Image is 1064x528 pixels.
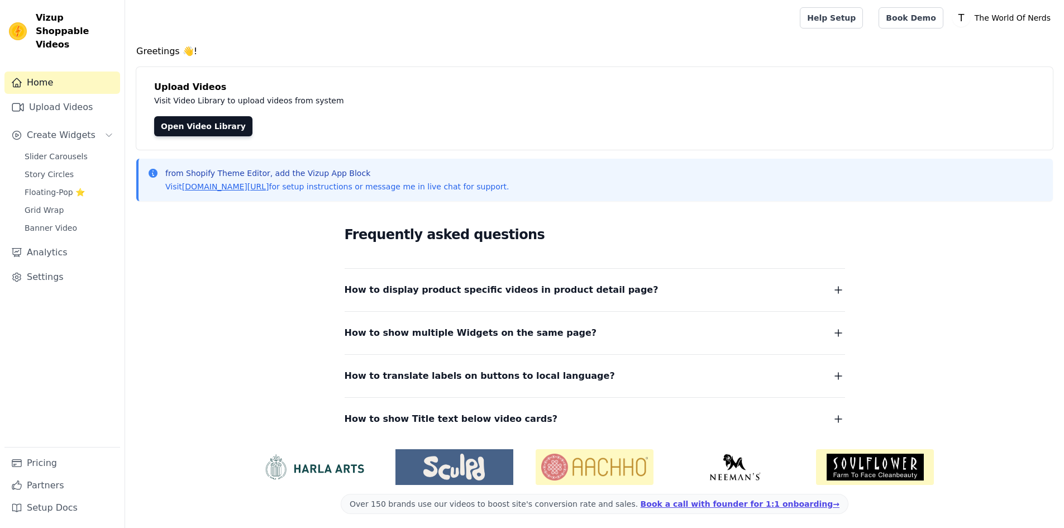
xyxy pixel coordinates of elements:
h4: Upload Videos [154,80,1035,94]
button: How to show Title text below video cards? [345,411,845,427]
img: Aachho [536,449,653,485]
span: How to translate labels on buttons to local language? [345,368,615,384]
p: from Shopify Theme Editor, add the Vizup App Block [165,168,509,179]
button: T The World Of Nerds [952,8,1055,28]
a: Analytics [4,241,120,264]
span: How to show multiple Widgets on the same page? [345,325,597,341]
span: Story Circles [25,169,74,180]
span: How to show Title text below video cards? [345,411,558,427]
a: Book Demo [879,7,943,28]
button: How to translate labels on buttons to local language? [345,368,845,384]
img: HarlaArts [255,454,373,481]
span: How to display product specific videos in product detail page? [345,282,659,298]
a: Partners [4,474,120,497]
button: How to show multiple Widgets on the same page? [345,325,845,341]
span: Slider Carousels [25,151,88,162]
a: Settings [4,266,120,288]
button: Create Widgets [4,124,120,146]
a: Book a call with founder for 1:1 onboarding [641,500,839,508]
a: Grid Wrap [18,202,120,218]
img: Neeman's [676,454,794,481]
span: Banner Video [25,222,77,234]
a: [DOMAIN_NAME][URL] [182,182,269,191]
a: Floating-Pop ⭐ [18,184,120,200]
text: T [957,12,964,23]
a: Upload Videos [4,96,120,118]
a: Banner Video [18,220,120,236]
a: Pricing [4,452,120,474]
img: Vizup [9,22,27,40]
p: Visit Video Library to upload videos from system [154,94,655,107]
p: Visit for setup instructions or message me in live chat for support. [165,181,509,192]
a: Setup Docs [4,497,120,519]
span: Floating-Pop ⭐ [25,187,85,198]
a: Slider Carousels [18,149,120,164]
span: Grid Wrap [25,204,64,216]
a: Story Circles [18,167,120,182]
img: Soulflower [816,449,934,485]
h2: Frequently asked questions [345,223,845,246]
a: Help Setup [800,7,863,28]
span: Vizup Shoppable Videos [36,11,116,51]
img: Sculpd US [395,454,513,481]
p: The World Of Nerds [970,8,1055,28]
button: How to display product specific videos in product detail page? [345,282,845,298]
h4: Greetings 👋! [136,45,1053,58]
span: Create Widgets [27,129,96,142]
a: Open Video Library [154,116,252,136]
a: Home [4,72,120,94]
